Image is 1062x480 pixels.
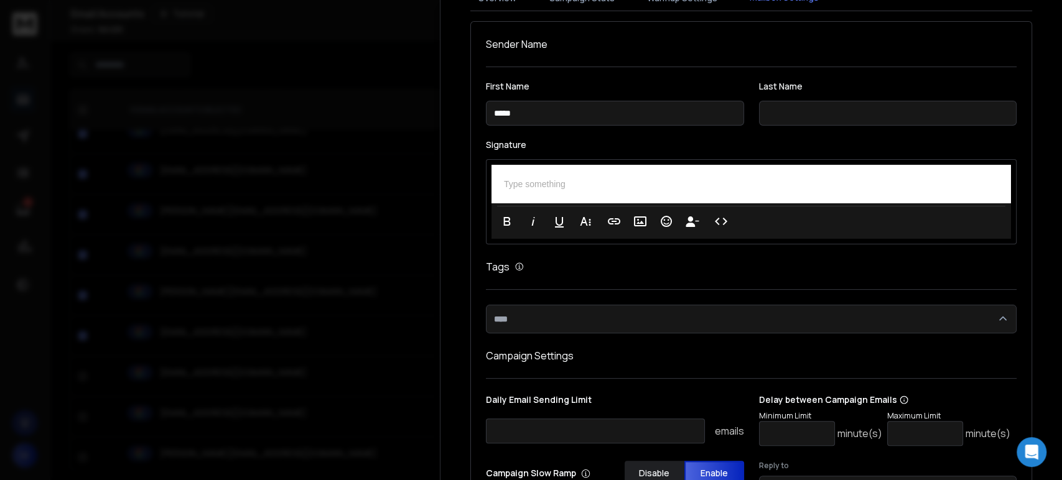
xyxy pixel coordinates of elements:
h1: Sender Name [486,37,1017,52]
button: Italic (Ctrl+I) [521,209,545,234]
button: Insert Unsubscribe Link [681,209,704,234]
p: minute(s) [837,426,882,441]
p: Minimum Limit [759,411,882,421]
h1: Tags [486,259,510,274]
button: Insert Link (Ctrl+K) [602,209,626,234]
div: Open Intercom Messenger [1017,437,1046,467]
p: emails [715,423,744,438]
button: Underline (Ctrl+U) [547,209,571,234]
p: Campaign Slow Ramp [486,467,590,479]
label: Reply to [759,461,1017,471]
p: Daily Email Sending Limit [486,394,744,411]
button: More Text [574,209,597,234]
button: Bold (Ctrl+B) [495,209,519,234]
button: Code View [709,209,733,234]
label: Last Name [759,82,1017,91]
p: minute(s) [966,426,1010,441]
p: Maximum Limit [887,411,1010,421]
h1: Campaign Settings [486,348,1017,363]
button: Emoticons [654,209,678,234]
button: Insert Image (Ctrl+P) [628,209,652,234]
label: First Name [486,82,744,91]
p: Delay between Campaign Emails [759,394,1010,406]
label: Signature [486,141,1017,149]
